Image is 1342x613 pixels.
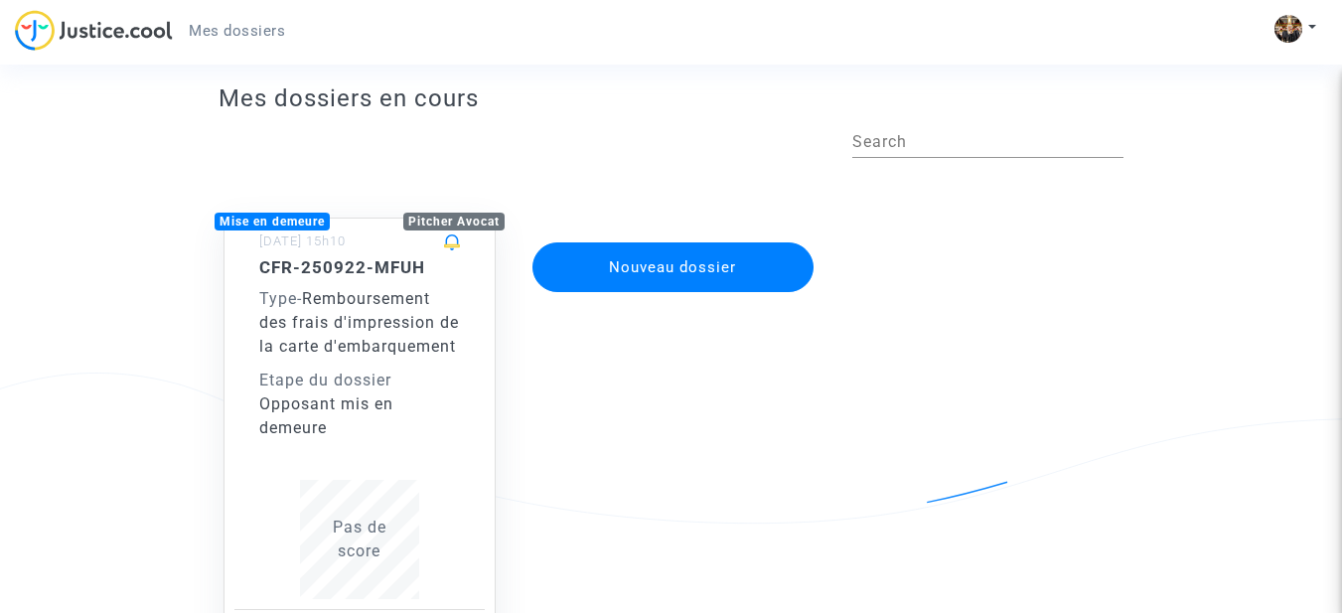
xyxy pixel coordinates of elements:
[215,213,330,230] div: Mise en demeure
[259,289,297,308] span: Type
[403,213,505,230] div: Pitcher Avocat
[530,230,817,248] a: Nouveau dossier
[15,10,173,51] img: jc-logo.svg
[1274,15,1302,43] img: ACg8ocK-5kmxLiSkFTSSe9OoWSl6wUi2Wet3M5ZuoyEjJgpBekba89Y=s96-c
[219,84,1123,113] h3: Mes dossiers en cours
[173,16,301,46] a: Mes dossiers
[532,242,815,292] button: Nouveau dossier
[259,233,346,248] small: [DATE] 15h10
[333,518,386,560] span: Pas de score
[259,257,460,277] h5: CFR-250922-MFUH
[259,289,302,308] span: -
[259,369,460,392] div: Etape du dossier
[259,289,459,356] span: Remboursement des frais d'impression de la carte d'embarquement
[189,22,285,40] span: Mes dossiers
[259,392,460,440] div: Opposant mis en demeure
